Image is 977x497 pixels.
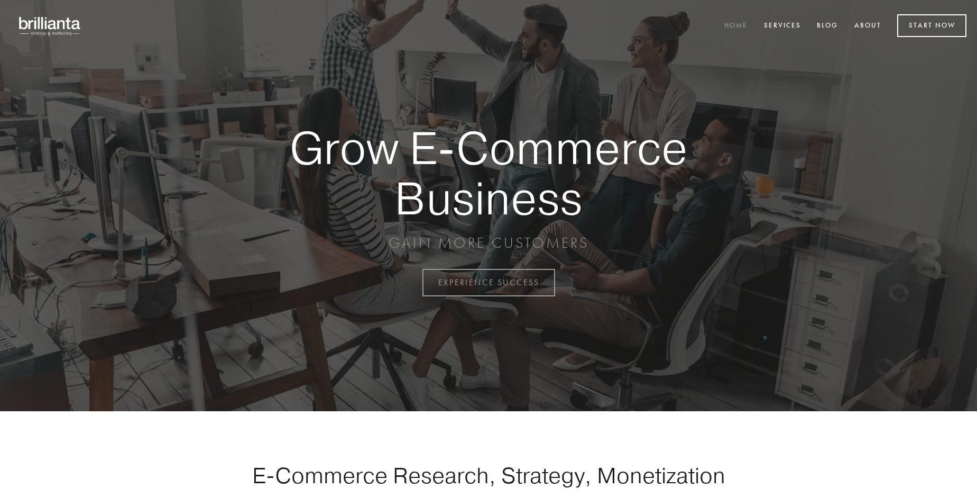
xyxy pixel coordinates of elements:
h1: E-Commerce Research, Strategy, Monetization [219,462,758,489]
a: Services [757,17,808,35]
a: About [847,17,888,35]
p: GAIN MORE CUSTOMERS [253,233,724,252]
strong: Grow E-Commerce Business [253,123,724,223]
a: Start Now [897,14,966,37]
a: EXPERIENCE SUCCESS [422,269,555,296]
a: Blog [810,17,845,35]
a: Home [717,17,754,35]
img: brillianta - research, strategy, marketing [11,11,90,41]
